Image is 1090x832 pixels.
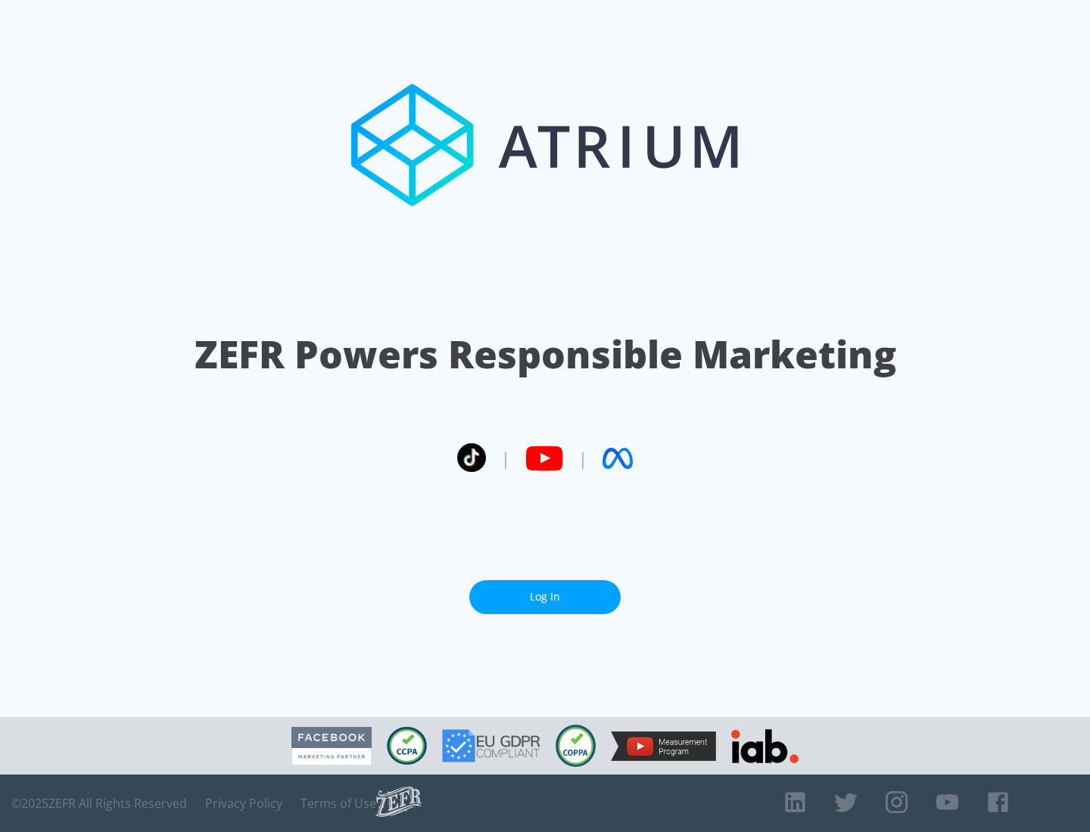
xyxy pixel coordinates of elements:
span: © 2025 ZEFR All Rights Reserved [11,796,187,811]
h1: ZEFR Powers Responsible Marketing [195,328,896,380]
a: Log In [469,580,621,614]
span: | [578,447,587,470]
span: | [501,447,510,470]
a: Privacy Policy [205,796,282,811]
img: GDPR Compliant [442,729,540,762]
img: YouTube Measurement Program [611,731,716,761]
img: CCPA Compliant [387,727,427,765]
img: Facebook Marketing Partner [291,727,372,765]
a: Terms of Use [301,796,376,811]
img: COPPA Compliant [556,725,596,767]
img: IAB [731,729,799,763]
